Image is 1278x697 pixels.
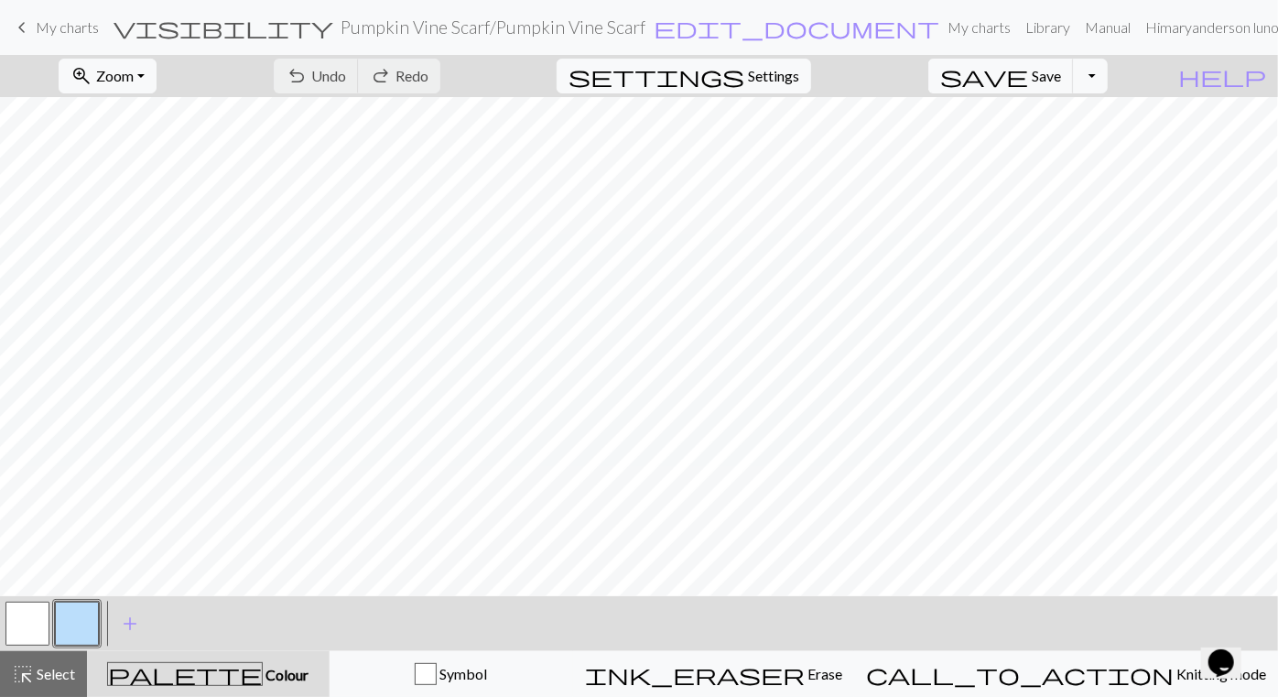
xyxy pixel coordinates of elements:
a: My charts [940,9,1018,46]
span: Zoom [96,67,134,84]
span: Knitting mode [1174,665,1266,682]
span: Erase [805,665,842,682]
button: Colour [87,651,330,697]
a: Library [1018,9,1078,46]
span: palette [108,661,262,687]
i: Settings [569,65,744,87]
span: My charts [36,18,99,36]
span: zoom_in [70,63,92,89]
span: Colour [263,666,309,683]
span: help [1178,63,1266,89]
span: visibility [114,15,333,40]
span: call_to_action [866,661,1174,687]
button: Erase [573,651,854,697]
span: edit_document [654,15,939,40]
span: Select [34,665,75,682]
button: SettingsSettings [557,59,811,93]
span: ink_eraser [585,661,805,687]
span: save [940,63,1028,89]
a: Manual [1078,9,1138,46]
span: Symbol [437,665,487,682]
span: keyboard_arrow_left [11,15,33,40]
span: settings [569,63,744,89]
button: Zoom [59,59,157,93]
button: Symbol [330,651,573,697]
span: highlight_alt [12,661,34,687]
span: Save [1032,67,1061,84]
span: Settings [748,65,799,87]
iframe: chat widget [1201,624,1260,679]
button: Save [928,59,1074,93]
h2: Pumpkin Vine Scarf / Pumpkin Vine Scarf [341,16,645,38]
span: add [119,611,141,637]
button: Knitting mode [854,651,1278,697]
a: My charts [11,12,99,43]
